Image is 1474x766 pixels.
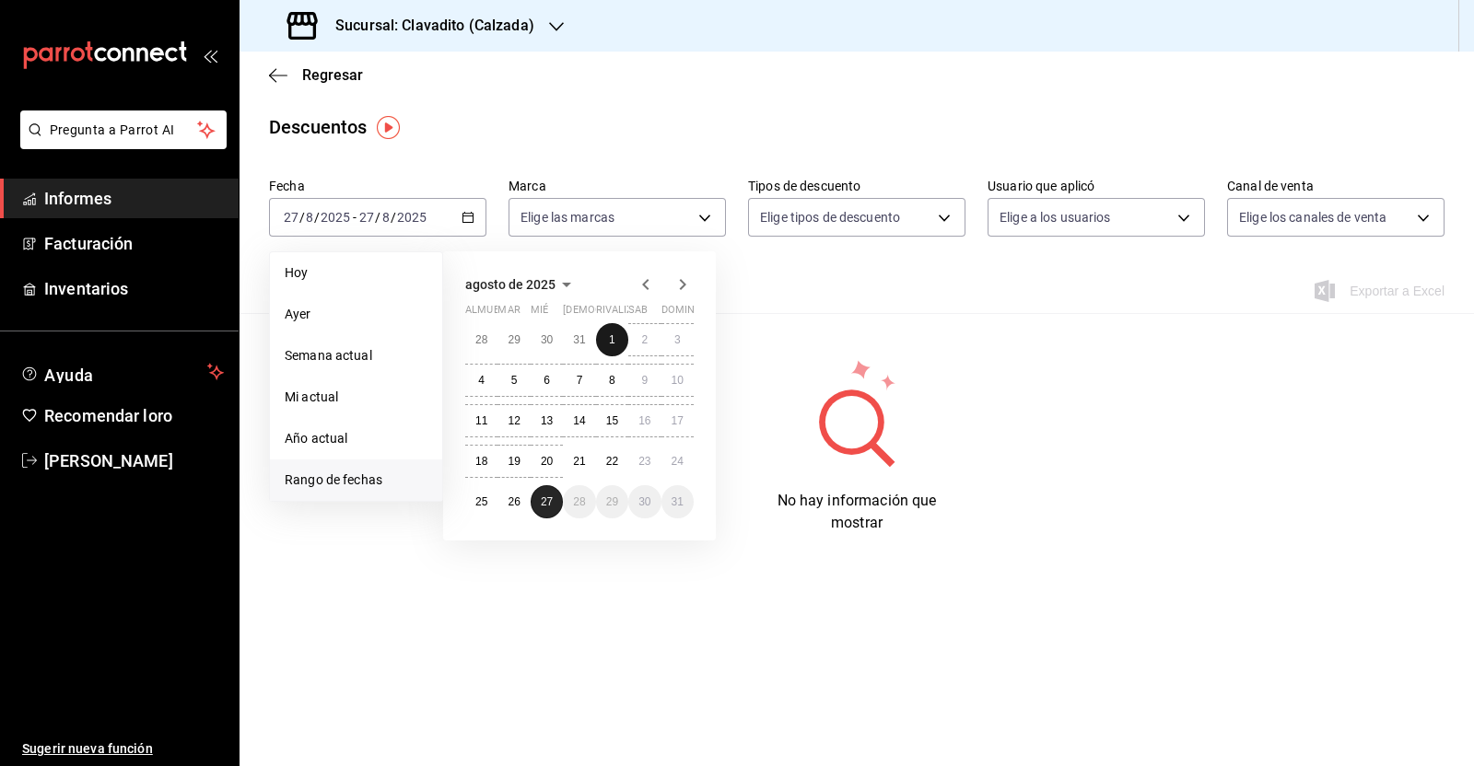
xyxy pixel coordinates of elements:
abbr: 2 de agosto de 2025 [641,333,648,346]
abbr: 9 de agosto de 2025 [641,374,648,387]
abbr: 11 de agosto de 2025 [475,414,487,427]
abbr: lunes [465,304,520,323]
font: Año actual [285,431,347,446]
abbr: 4 de agosto de 2025 [478,374,485,387]
button: 1 de agosto de 2025 [596,323,628,356]
font: 16 [638,414,650,427]
button: 21 de agosto de 2025 [563,445,595,478]
abbr: 23 de agosto de 2025 [638,455,650,468]
abbr: 21 de agosto de 2025 [573,455,585,468]
font: 27 [541,495,553,508]
abbr: 17 de agosto de 2025 [672,414,684,427]
abbr: 6 de agosto de 2025 [544,374,550,387]
font: - [353,210,357,225]
button: 12 de agosto de 2025 [497,404,530,437]
button: 8 de agosto de 2025 [596,364,628,397]
button: 28 de agosto de 2025 [563,485,595,518]
font: Elige tipos de descuento [760,210,900,225]
button: 24 de agosto de 2025 [661,445,694,478]
a: Pregunta a Parrot AI [13,133,227,153]
abbr: 30 de agosto de 2025 [638,495,650,508]
img: Marcador de información sobre herramientas [377,116,400,139]
font: mar [497,304,520,316]
font: Recomendar loro [44,406,172,425]
font: agosto de 2025 [465,277,556,292]
button: 29 de agosto de 2025 [596,485,628,518]
font: 6 [544,374,550,387]
button: 18 de agosto de 2025 [465,445,497,478]
abbr: domingo [661,304,706,323]
font: Marca [509,179,546,193]
button: 14 de agosto de 2025 [563,404,595,437]
abbr: 14 de agosto de 2025 [573,414,585,427]
button: 4 de agosto de 2025 [465,364,497,397]
font: Usuario que aplicó [988,179,1094,193]
abbr: 31 de julio de 2025 [573,333,585,346]
abbr: viernes [596,304,647,323]
font: 4 [478,374,485,387]
font: [DEMOGRAPHIC_DATA] [563,304,672,316]
button: 31 de agosto de 2025 [661,485,694,518]
font: 28 [475,333,487,346]
font: 13 [541,414,553,427]
font: 23 [638,455,650,468]
abbr: 20 de agosto de 2025 [541,455,553,468]
input: -- [381,210,391,225]
button: 28 de julio de 2025 [465,323,497,356]
button: 9 de agosto de 2025 [628,364,661,397]
button: abrir_cajón_menú [203,48,217,63]
abbr: 16 de agosto de 2025 [638,414,650,427]
font: Facturación [44,234,133,253]
abbr: 31 de agosto de 2025 [672,495,684,508]
font: 14 [573,414,585,427]
font: 7 [577,374,583,387]
font: Ayuda [44,366,94,385]
font: almuerzo [465,304,520,316]
button: 27 de agosto de 2025 [531,485,563,518]
abbr: 5 de agosto de 2025 [511,374,518,387]
button: 25 de agosto de 2025 [465,485,497,518]
abbr: 13 de agosto de 2025 [541,414,553,427]
button: agosto de 2025 [465,273,578,296]
font: No hay información que mostrar [778,492,937,531]
font: Pregunta a Parrot AI [50,122,175,137]
font: 5 [511,374,518,387]
font: 31 [672,495,684,508]
button: 7 de agosto de 2025 [563,364,595,397]
abbr: 3 de agosto de 2025 [674,333,681,346]
font: Ayer [285,307,311,321]
button: 19 de agosto de 2025 [497,445,530,478]
font: Elige a los usuarios [1000,210,1111,225]
font: 30 [541,333,553,346]
abbr: 10 de agosto de 2025 [672,374,684,387]
font: Fecha [269,179,305,193]
button: 2 de agosto de 2025 [628,323,661,356]
font: 21 [573,455,585,468]
font: Rango de fechas [285,472,382,487]
abbr: jueves [563,304,672,323]
font: 20 [541,455,553,468]
abbr: 28 de julio de 2025 [475,333,487,346]
button: Pregunta a Parrot AI [20,110,227,149]
button: 6 de agosto de 2025 [531,364,563,397]
font: 8 [609,374,615,387]
font: 15 [606,414,618,427]
button: 22 de agosto de 2025 [596,445,628,478]
button: 30 de julio de 2025 [531,323,563,356]
abbr: 15 de agosto de 2025 [606,414,618,427]
font: Semana actual [285,348,372,363]
abbr: 30 de julio de 2025 [541,333,553,346]
button: 23 de agosto de 2025 [628,445,661,478]
font: 3 [674,333,681,346]
abbr: 7 de agosto de 2025 [577,374,583,387]
font: 11 [475,414,487,427]
font: 17 [672,414,684,427]
abbr: miércoles [531,304,548,323]
button: 20 de agosto de 2025 [531,445,563,478]
abbr: 25 de agosto de 2025 [475,495,487,508]
font: Tipos de descuento [748,179,860,193]
button: 26 de agosto de 2025 [497,485,530,518]
button: 13 de agosto de 2025 [531,404,563,437]
button: 10 de agosto de 2025 [661,364,694,397]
